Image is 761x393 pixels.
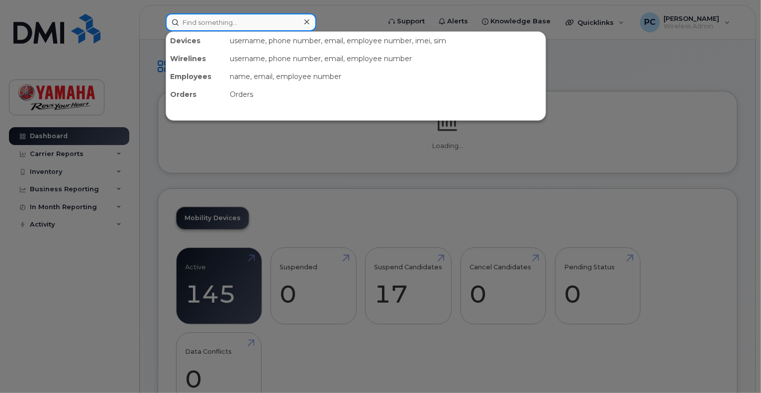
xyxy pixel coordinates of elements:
div: username, phone number, email, employee number, imei, sim [226,32,546,50]
div: Orders [166,85,226,103]
div: Devices [166,32,226,50]
div: Orders [226,85,546,103]
div: Wirelines [166,50,226,68]
div: username, phone number, email, employee number [226,50,546,68]
div: Employees [166,68,226,85]
div: name, email, employee number [226,68,546,85]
